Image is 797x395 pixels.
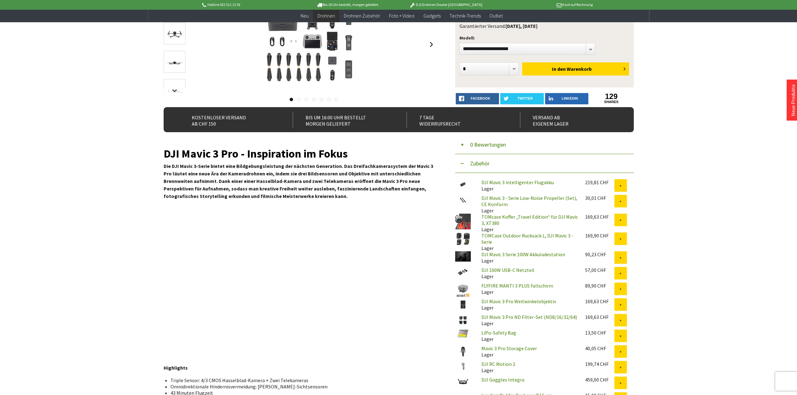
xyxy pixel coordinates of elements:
[170,383,431,390] li: Omnidirektionale Hindernisvermeidung: [PERSON_NAME]-Sichtsensoren
[455,314,471,326] img: DJI Mavic 3 Pro ND Filter-Set (ND8/16/32/64)
[585,345,614,351] div: 40,05 CHF
[449,13,480,19] span: Technik-Trends
[385,9,419,22] a: Foto + Video
[481,361,515,367] a: DJI RC Motion 2
[476,267,580,279] div: Lager
[164,365,188,371] strong: Highlights
[585,267,614,273] div: 57,00 CHF
[520,112,620,127] div: Versand ab eigenem Lager
[476,214,580,232] div: Lager
[419,9,445,22] a: Gadgets
[164,147,348,161] span: DJI Mavic 3 Pro - Inspiration im Fokus
[423,13,440,19] span: Gadgets
[567,66,592,72] span: Warenkorb
[790,84,796,116] a: Neue Produkte
[585,179,614,185] div: 219,81 CHF
[481,345,537,351] a: Mavic 3 Pro Storage Cover
[455,135,634,154] button: 0 Bewertungen
[506,23,537,29] b: [DATE], [DATE]
[585,377,614,383] div: 459,00 CHF
[481,214,578,226] a: TOMcase Koffer „Travel Edition“ für DJI Mavic 3, XT380
[339,9,385,22] a: Drohnen Zubehör
[545,93,589,104] a: LinkedIn
[476,232,580,251] div: Lager
[179,112,279,127] div: Kostenloser Versand ab CHF 150
[476,314,580,326] div: Lager
[590,100,633,104] a: shares
[455,345,471,358] img: Mavic 3 Pro Storage Cover
[585,214,614,220] div: 169,63 CHF
[481,298,556,304] a: DJI Mavic 3 Pro Weitwinkelobjektiv
[317,13,335,19] span: Drohnen
[481,232,573,245] a: TOMCase Outdoor Rucksack L, DJI Mavic 3 -Serie
[489,13,502,19] span: Outlet
[585,283,614,289] div: 89,90 CHF
[455,154,634,173] button: Zubehör
[500,93,544,104] a: twitter
[476,345,580,358] div: Lager
[313,9,339,22] a: Drohnen
[455,251,471,262] img: DJI Mavic 3 Serie 100W Akkuladestation
[481,179,554,185] a: DJI Mavic 3 intelligenter Flugakku
[455,377,471,387] img: DJI Goggles Integra
[389,13,414,19] span: Foto + Video
[585,251,614,257] div: 90,23 CHF
[397,1,495,8] p: DJI Drohnen Dealer [GEOGRAPHIC_DATA]
[585,330,614,336] div: 13,50 CHF
[293,112,393,127] div: Bis um 16:00 Uhr bestellt Morgen geliefert
[476,298,580,311] div: Lager
[495,1,593,8] p: Kauf auf Rechnung
[459,34,629,42] p: Modell:
[590,93,633,100] a: 129
[585,361,614,367] div: 199,74 CHF
[455,179,471,190] img: DJI Mavic 3 intelligenter Flugakku
[485,9,507,22] a: Outlet
[552,66,566,72] span: In den
[481,251,565,257] a: DJI Mavic 3 Serie 100W Akkuladestation
[481,377,524,383] a: DJI Goggles Integra
[455,283,471,298] img: FLYFIRE MANTI 3 PLUS Fallschirm
[455,232,471,245] img: TOMCase Outdoor Rucksack L, DJI Mavic 3 -Serie
[406,112,506,127] div: 7 Tage Widerrufsrecht
[481,330,516,336] a: LiPo-Safety Bag
[476,361,580,373] div: Lager
[459,23,629,29] div: Garantierter Versand:
[585,298,614,304] div: 169,63 CHF
[301,13,309,19] span: Neu
[481,267,534,273] a: DJI 100W USB-C Netzteil
[476,283,580,295] div: Lager
[445,9,485,22] a: Technik-Trends
[481,195,577,207] a: DJI Mavic 3 - Serie Low-Noise Propeller (Set), CE Konform
[562,96,578,100] span: LinkedIn
[455,214,471,229] img: TOMcase Koffer „Travel Edition“ für DJI Mavic 3, XT380
[471,96,490,100] span: facebook
[476,195,580,214] div: Lager
[201,1,299,8] p: Hotline 032 511 11 03
[455,298,471,311] img: DJI Mavic 3 Pro Weitwinkelobjektiv
[299,1,397,8] p: Bis 16 Uhr bestellt, morgen geliefert.
[296,9,313,22] a: Neu
[170,377,431,383] li: Triple Sensor: 4/3 CMOS Hasselblad-Kamera + Zwei Telekameras
[455,361,471,371] img: DJI RC Motion 2
[481,283,553,289] a: FLYFIRE MANTI 3 PLUS Fallschirm
[456,93,499,104] a: facebook
[585,314,614,320] div: 169,63 CHF
[455,330,471,337] img: LiPo-Safety Bag
[522,62,629,75] button: In den Warenkorb
[476,179,580,192] div: Lager
[481,314,577,320] a: DJI Mavic 3 Pro ND Filter-Set (ND8/16/32/64)
[585,232,614,239] div: 169,90 CHF
[476,251,580,264] div: Lager
[476,330,580,342] div: Lager
[344,13,380,19] span: Drohnen Zubehör
[164,163,433,199] strong: Die DJI Mavic 3-Serie bietet eine Bildgebungsleistung der nächsten Generation. Das Dreifachkamera...
[455,267,471,277] img: DJI 100W USB-C Netzteil
[517,96,533,100] span: twitter
[585,195,614,201] div: 30,01 CHF
[455,195,471,205] img: DJI Mavic 3 - Serie Low-Noise Propeller (Set), CE Konform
